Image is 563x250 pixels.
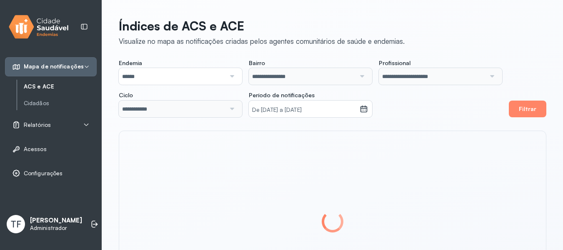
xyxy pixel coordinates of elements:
button: Filtrar [509,101,546,117]
p: Índices de ACS e ACE [119,18,405,33]
a: ACS e ACE [24,81,97,92]
span: Endemia [119,59,142,67]
a: Cidadãos [24,98,97,109]
a: Cidadãos [24,100,97,107]
p: [PERSON_NAME] [30,217,82,225]
span: TF [11,219,21,230]
a: Configurações [12,169,90,177]
span: Ciclo [119,91,133,99]
span: Profissional [379,59,410,67]
span: Mapa de notificações [24,63,84,70]
a: Acessos [12,145,90,153]
span: Período de notificações [249,91,315,99]
img: logo.svg [9,13,69,40]
span: Bairro [249,59,265,67]
a: ACS e ACE [24,83,97,90]
small: De [DATE] a [DATE] [252,106,356,114]
p: Administrador [30,225,82,232]
span: Acessos [24,146,47,153]
div: Visualize no mapa as notificações criadas pelos agentes comunitários de saúde e endemias. [119,37,405,45]
span: Configurações [24,170,63,177]
span: Relatórios [24,121,51,129]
